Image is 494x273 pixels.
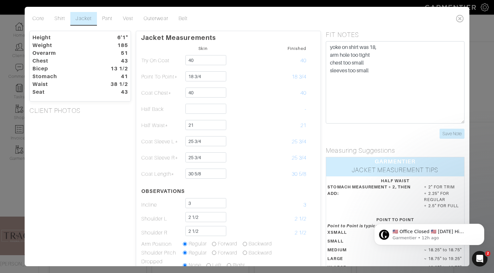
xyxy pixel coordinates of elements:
dt: Overarm [28,49,98,57]
label: Left [212,261,222,269]
span: 2 1/2 [295,216,306,222]
dt: 38 1/2 [98,80,133,88]
dt: 51 [98,49,133,57]
em: Point to Point is typically within 1/4" of shirt yoke. [328,223,440,228]
div: HALF WAIST [328,178,463,184]
span: 40 [300,90,306,96]
label: Backward [249,249,272,257]
dt: 43 [98,57,133,65]
a: Vest [118,12,138,26]
small: Skin [198,46,208,51]
dt: Height [28,34,98,42]
a: Shirt [49,12,70,26]
dt: 43 [98,88,133,96]
a: Core [27,12,49,26]
label: Regular [189,249,207,257]
label: Forward [218,249,237,257]
span: 30 5/8 [292,171,306,177]
textarea: yoke on shirt was 18, arm hole too tight chest too small sleeves too small [326,41,465,124]
p: Jacket Measurements [141,31,316,42]
dt: XLARGE [323,264,419,273]
span: 3 [304,202,307,208]
a: Pant [97,12,118,26]
dd: ~ 18.75" to 19.25" [419,255,468,262]
label: None [189,261,201,269]
dt: XSMALL [323,229,419,238]
dt: Seat [28,88,98,96]
dt: LARGE [323,255,419,264]
dt: 6'1" [98,34,133,42]
td: Shoulder L [141,212,182,226]
td: Try On Coat [141,53,182,69]
span: 25 3/4 [292,139,306,145]
dt: 41 [98,73,133,80]
dt: SMALL [323,238,419,247]
dt: MEDIUM [323,247,419,255]
td: Coat Sleeve L* [141,134,182,150]
dt: 13 1/2 [98,65,133,73]
dt: Chest [28,57,98,65]
label: Backward [249,240,272,248]
span: 25 3/4 [292,155,306,161]
td: Half Waist* [141,117,182,134]
small: Finished [288,46,306,51]
td: Point To Point* [141,69,182,85]
dt: Bicep [28,65,98,73]
span: - [305,106,307,112]
dd: ~ 19.25" to 19.75" [419,264,468,270]
span: 2 1/2 [295,230,306,236]
input: Save Note [440,129,465,139]
a: Belt [173,12,193,26]
div: GARMENTIER [326,157,464,166]
h5: Measuring Suggestions [326,147,465,154]
a: Jacket [71,12,97,26]
span: 40 [300,58,306,64]
iframe: Intercom notifications message [364,210,494,255]
dd: + 2" FOR TRIM + 2.25" FOR REGULAR + 2.5" FOR FULL [419,184,468,209]
label: Regular [189,240,207,248]
h5: CLIENT PHOTOS [29,107,131,114]
td: Coat Sleeve R* [141,150,182,166]
td: Shoulder R [141,226,182,240]
td: Arm Position [141,240,182,249]
dt: Waist [28,80,98,88]
td: Coat Chest* [141,85,182,101]
span: 21 [300,123,306,128]
span: 2 [485,251,490,256]
span: 18 3/4 [292,74,306,80]
label: Right [233,261,245,269]
td: Half Back [141,101,182,117]
dt: 185 [98,42,133,49]
td: Coat Length* [141,166,182,182]
div: JACKET MEASUREMENT TIPS [326,166,464,176]
label: Forward [218,240,237,248]
dt: Stomach [28,73,98,80]
td: Incline [141,198,182,212]
th: OBSERVATIONS [141,182,182,198]
dt: Weight [28,42,98,49]
td: Shoulder Pitch [141,249,182,258]
iframe: Intercom live chat [472,251,488,267]
dt: STOMACH MEASUREMENT ÷ 2, THEN ADD: [323,184,419,211]
a: Outerwear [138,12,173,26]
h5: FIT NOTES [326,31,465,39]
div: POINT TO POINT [328,217,463,223]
